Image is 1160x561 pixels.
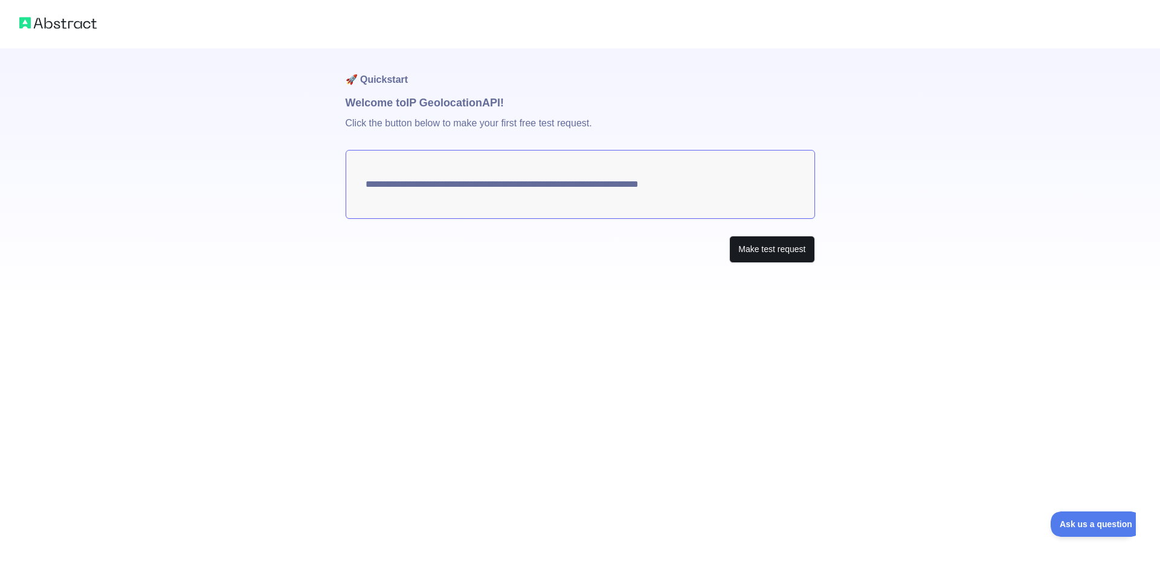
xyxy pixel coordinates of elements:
img: Abstract logo [19,15,97,31]
h1: 🚀 Quickstart [346,48,815,94]
button: Make test request [729,236,814,263]
iframe: Toggle Customer Support [1051,511,1136,537]
p: Click the button below to make your first free test request. [346,111,815,150]
h1: Welcome to IP Geolocation API! [346,94,815,111]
